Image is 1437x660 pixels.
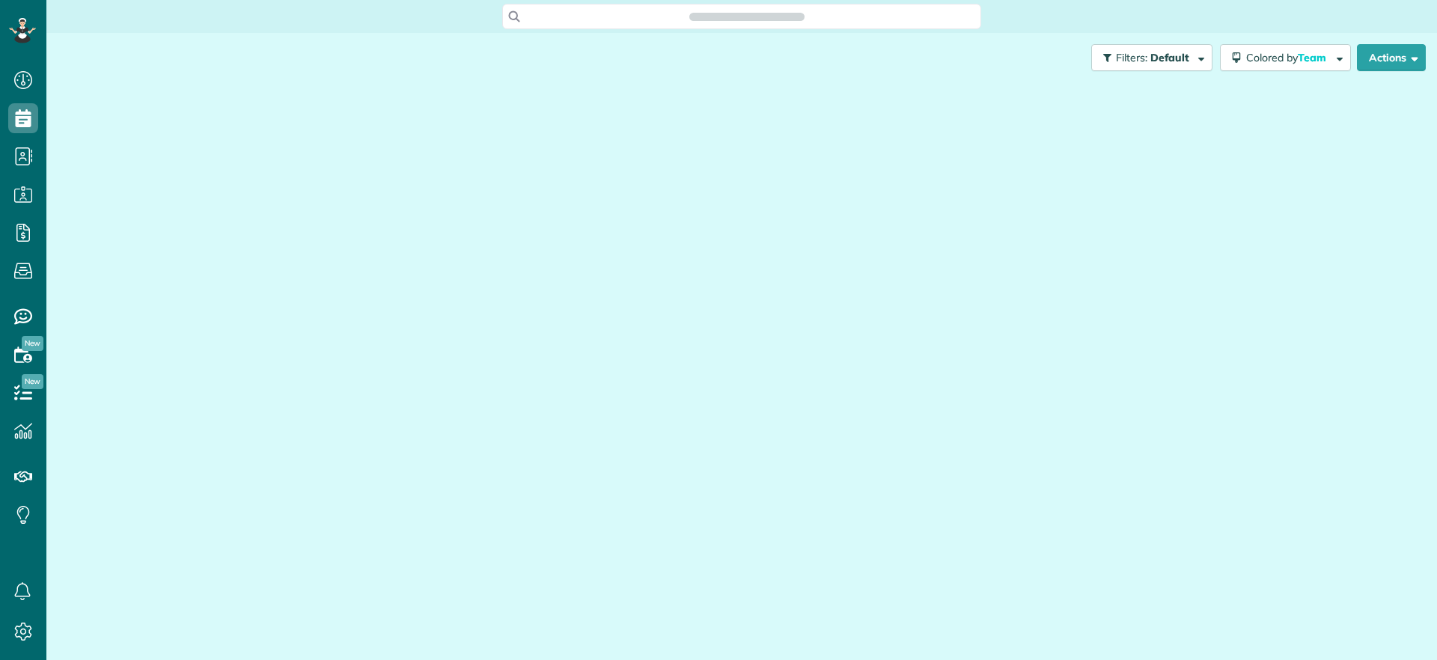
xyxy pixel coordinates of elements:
span: Colored by [1246,51,1331,64]
button: Actions [1357,44,1426,71]
button: Colored byTeam [1220,44,1351,71]
button: Filters: Default [1091,44,1212,71]
span: Filters: [1116,51,1147,64]
span: Default [1150,51,1190,64]
a: Filters: Default [1084,44,1212,71]
span: New [22,336,43,351]
span: Team [1298,51,1328,64]
span: Search ZenMaid… [704,9,789,24]
span: New [22,374,43,389]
